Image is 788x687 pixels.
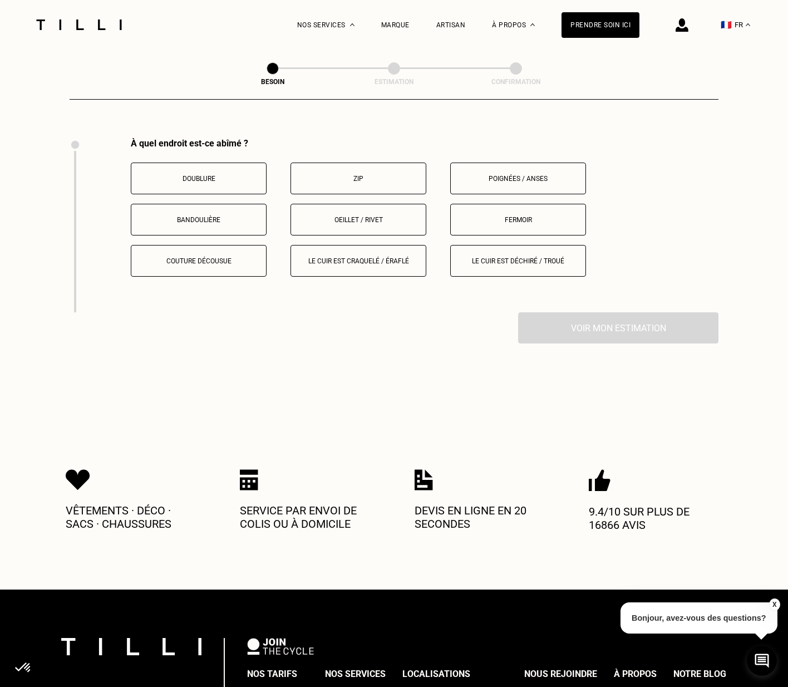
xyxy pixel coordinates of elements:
img: Menu déroulant à propos [530,23,535,26]
button: Couture décousue [131,245,267,277]
button: Bandoulière [131,204,267,235]
p: Oeillet / rivet [297,216,420,224]
p: Devis en ligne en 20 secondes [415,504,548,531]
button: Oeillet / rivet [290,204,426,235]
div: Besoin [217,78,328,86]
div: Nos services [325,666,386,683]
p: Fermoir [456,216,580,224]
p: Vêtements · Déco · Sacs · Chaussures [66,504,199,531]
a: Marque [381,21,410,29]
p: Zip [297,175,420,183]
a: Artisan [436,21,466,29]
button: Le cuir est déchiré / troué [450,245,586,277]
img: Icon [240,469,258,490]
div: Notre blog [673,666,726,683]
img: Icon [589,469,610,492]
p: Couture décousue [137,257,260,265]
p: 9.4/10 sur plus de 16866 avis [589,505,722,532]
a: Prendre soin ici [562,12,639,38]
button: Fermoir [450,204,586,235]
p: Doublure [137,175,260,183]
p: Le cuir est craquelé / éraflé [297,257,420,265]
img: Menu déroulant [350,23,354,26]
img: menu déroulant [746,23,750,26]
img: Logo du service de couturière Tilli [32,19,126,30]
button: Zip [290,163,426,194]
button: Doublure [131,163,267,194]
div: À propos [614,666,657,683]
div: À quel endroit est-ce abîmé ? [131,138,718,149]
div: Confirmation [460,78,572,86]
span: 🇫🇷 [721,19,732,30]
p: Le cuir est déchiré / troué [456,257,580,265]
img: icône connexion [676,18,688,32]
button: Poignées / anses [450,163,586,194]
img: logo Tilli [61,638,201,655]
p: Service par envoi de colis ou à domicile [240,504,373,531]
img: logo Join The Cycle [247,638,314,655]
p: Bonjour, avez-vous des questions? [620,602,777,634]
div: Nous rejoindre [524,666,597,683]
div: Estimation [338,78,450,86]
div: Localisations [402,666,470,683]
div: Nos tarifs [247,666,297,683]
img: Icon [66,469,90,490]
img: Icon [415,469,433,490]
p: Poignées / anses [456,175,580,183]
button: Le cuir est craquelé / éraflé [290,245,426,277]
p: Bandoulière [137,216,260,224]
button: X [769,598,780,611]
